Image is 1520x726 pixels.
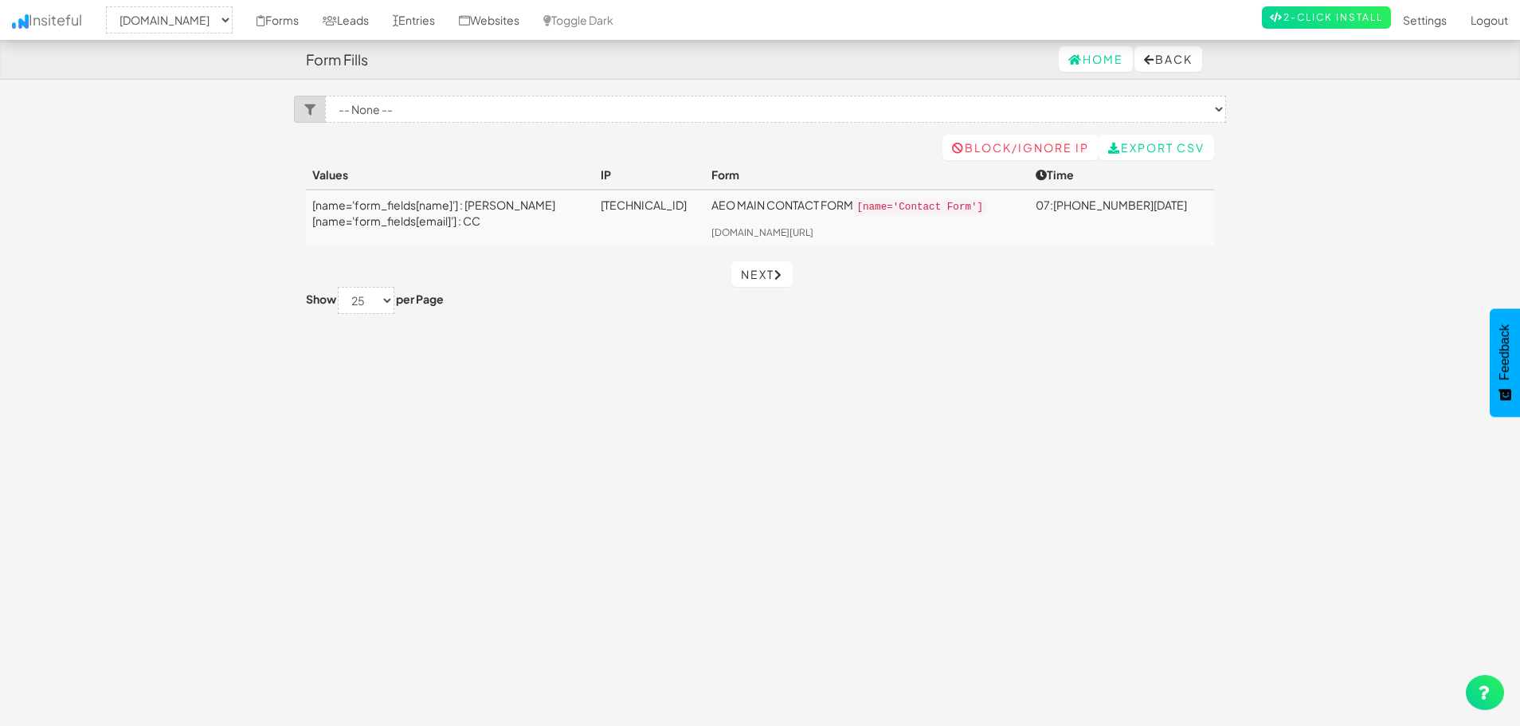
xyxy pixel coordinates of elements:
span: Feedback [1498,324,1512,380]
a: Next [731,261,793,287]
code: [name='Contact Form'] [853,200,986,214]
a: [DOMAIN_NAME][URL] [711,226,813,238]
button: Feedback - Show survey [1490,308,1520,417]
button: Back [1134,46,1202,72]
a: Export CSV [1099,135,1214,160]
h4: Form Fills [306,52,368,68]
th: IP [594,160,706,190]
td: 07:[PHONE_NUMBER][DATE] [1029,190,1214,245]
a: Home [1059,46,1133,72]
a: [TECHNICAL_ID] [601,198,687,212]
a: Block/Ignore IP [942,135,1099,160]
th: Time [1029,160,1214,190]
label: per Page [396,291,444,307]
a: 2-Click Install [1262,6,1391,29]
td: [name='form_fields[name]'] : [PERSON_NAME] [name='form_fields[email]'] : CC [306,190,594,245]
label: Show [306,291,336,307]
th: Form [705,160,1028,190]
th: Values [306,160,594,190]
p: AEO MAIN CONTACT FORM [711,197,1022,215]
img: icon.png [12,14,29,29]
